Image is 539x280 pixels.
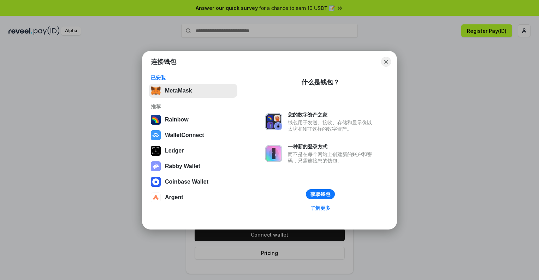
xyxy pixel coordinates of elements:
div: WalletConnect [165,132,204,138]
div: Argent [165,194,183,201]
img: svg+xml,%3Csvg%20width%3D%2228%22%20height%3D%2228%22%20viewBox%3D%220%200%2028%2028%22%20fill%3D... [151,130,161,140]
img: svg+xml,%3Csvg%20xmlns%3D%22http%3A%2F%2Fwww.w3.org%2F2000%2Fsvg%22%20width%3D%2228%22%20height%3... [151,146,161,156]
button: Argent [149,190,237,204]
button: Rabby Wallet [149,159,237,173]
div: 您的数字资产之家 [288,112,375,118]
button: Coinbase Wallet [149,175,237,189]
button: WalletConnect [149,128,237,142]
button: Close [381,57,391,67]
div: 而不是在每个网站上创建新的账户和密码，只需连接您的钱包。 [288,151,375,164]
img: svg+xml,%3Csvg%20fill%3D%22none%22%20height%3D%2233%22%20viewBox%3D%220%200%2035%2033%22%20width%... [151,86,161,96]
img: svg+xml,%3Csvg%20width%3D%2228%22%20height%3D%2228%22%20viewBox%3D%220%200%2028%2028%22%20fill%3D... [151,177,161,187]
div: MetaMask [165,88,192,94]
button: Ledger [149,144,237,158]
a: 了解更多 [306,203,334,213]
img: svg+xml,%3Csvg%20xmlns%3D%22http%3A%2F%2Fwww.w3.org%2F2000%2Fsvg%22%20fill%3D%22none%22%20viewBox... [265,145,282,162]
div: 钱包用于发送、接收、存储和显示像以太坊和NFT这样的数字资产。 [288,119,375,132]
img: svg+xml,%3Csvg%20width%3D%22120%22%20height%3D%22120%22%20viewBox%3D%220%200%20120%20120%22%20fil... [151,115,161,125]
img: svg+xml,%3Csvg%20xmlns%3D%22http%3A%2F%2Fwww.w3.org%2F2000%2Fsvg%22%20fill%3D%22none%22%20viewBox... [151,161,161,171]
div: 获取钱包 [310,191,330,197]
div: 已安装 [151,75,235,81]
div: Coinbase Wallet [165,179,208,185]
button: Rainbow [149,113,237,127]
div: Rainbow [165,117,189,123]
h1: 连接钱包 [151,58,176,66]
button: 获取钱包 [306,189,335,199]
div: 一种新的登录方式 [288,143,375,150]
div: 了解更多 [310,205,330,211]
div: Ledger [165,148,184,154]
div: 什么是钱包？ [301,78,339,87]
div: Rabby Wallet [165,163,200,169]
button: MetaMask [149,84,237,98]
img: svg+xml,%3Csvg%20xmlns%3D%22http%3A%2F%2Fwww.w3.org%2F2000%2Fsvg%22%20fill%3D%22none%22%20viewBox... [265,113,282,130]
div: 推荐 [151,103,235,110]
img: svg+xml,%3Csvg%20width%3D%2228%22%20height%3D%2228%22%20viewBox%3D%220%200%2028%2028%22%20fill%3D... [151,192,161,202]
